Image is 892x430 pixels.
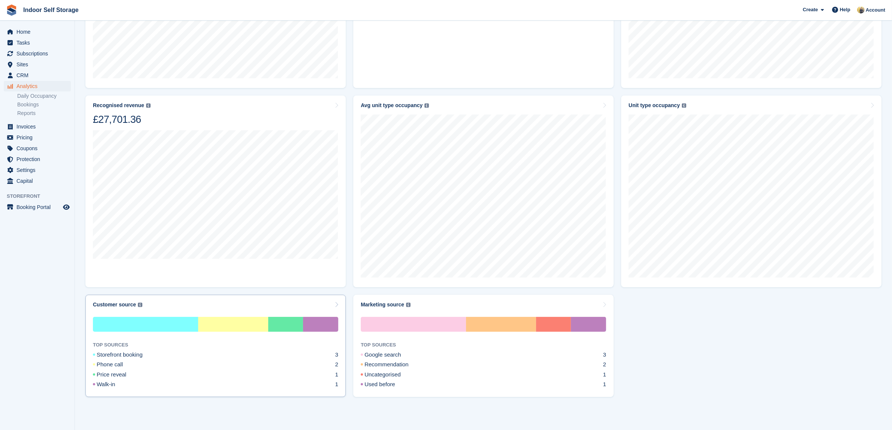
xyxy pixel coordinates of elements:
[361,370,419,379] div: Uncategorised
[93,113,151,126] div: £27,701.36
[16,70,61,81] span: CRM
[335,360,338,369] div: 2
[4,37,71,48] a: menu
[16,202,61,212] span: Booking Portal
[17,93,71,100] a: Daily Occupancy
[840,6,850,13] span: Help
[682,103,686,108] img: icon-info-grey-7440780725fd019a000dd9b08b2336e03edf1995a4989e88bcd33f0948082b44.svg
[303,317,338,332] div: Walk-in
[268,317,303,332] div: Price reveal
[93,351,161,359] div: Storefront booking
[4,81,71,91] a: menu
[361,380,413,389] div: Used before
[361,341,606,349] div: TOP SOURCES
[16,27,61,37] span: Home
[138,303,142,307] img: icon-info-grey-7440780725fd019a000dd9b08b2336e03edf1995a4989e88bcd33f0948082b44.svg
[4,27,71,37] a: menu
[361,302,404,308] div: Marketing source
[17,101,71,108] a: Bookings
[603,380,606,389] div: 1
[20,4,82,16] a: Indoor Self Storage
[866,6,885,14] span: Account
[4,165,71,175] a: menu
[4,132,71,143] a: menu
[16,37,61,48] span: Tasks
[361,351,419,359] div: Google search
[16,176,61,186] span: Capital
[466,317,536,332] div: Recommendation
[17,110,71,117] a: Reports
[16,121,61,132] span: Invoices
[93,370,144,379] div: Price reveal
[424,103,429,108] img: icon-info-grey-7440780725fd019a000dd9b08b2336e03edf1995a4989e88bcd33f0948082b44.svg
[406,303,411,307] img: icon-info-grey-7440780725fd019a000dd9b08b2336e03edf1995a4989e88bcd33f0948082b44.svg
[93,302,136,308] div: Customer source
[16,59,61,70] span: Sites
[603,370,606,379] div: 1
[4,154,71,164] a: menu
[4,70,71,81] a: menu
[361,360,427,369] div: Recommendation
[4,143,71,154] a: menu
[198,317,268,332] div: Phone call
[93,341,338,349] div: TOP SOURCES
[16,154,61,164] span: Protection
[4,176,71,186] a: menu
[603,360,606,369] div: 2
[629,102,680,109] div: Unit type occupancy
[857,6,865,13] img: Jo Moon
[6,4,17,16] img: stora-icon-8386f47178a22dfd0bd8f6a31ec36ba5ce8667c1dd55bd0f319d3a0aa187defe.svg
[16,165,61,175] span: Settings
[603,351,606,359] div: 3
[16,143,61,154] span: Coupons
[93,380,133,389] div: Walk-in
[361,102,423,109] div: Avg unit type occupancy
[361,317,466,332] div: Google search
[93,317,198,332] div: Storefront booking
[4,59,71,70] a: menu
[16,48,61,59] span: Subscriptions
[4,48,71,59] a: menu
[571,317,606,332] div: Used before
[4,202,71,212] a: menu
[803,6,818,13] span: Create
[4,121,71,132] a: menu
[16,132,61,143] span: Pricing
[335,351,338,359] div: 3
[16,81,61,91] span: Analytics
[7,193,75,200] span: Storefront
[335,380,338,389] div: 1
[93,102,144,109] div: Recognised revenue
[335,370,338,379] div: 1
[62,203,71,212] a: Preview store
[146,103,151,108] img: icon-info-grey-7440780725fd019a000dd9b08b2336e03edf1995a4989e88bcd33f0948082b44.svg
[93,360,141,369] div: Phone call
[536,317,571,332] div: Uncategorised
